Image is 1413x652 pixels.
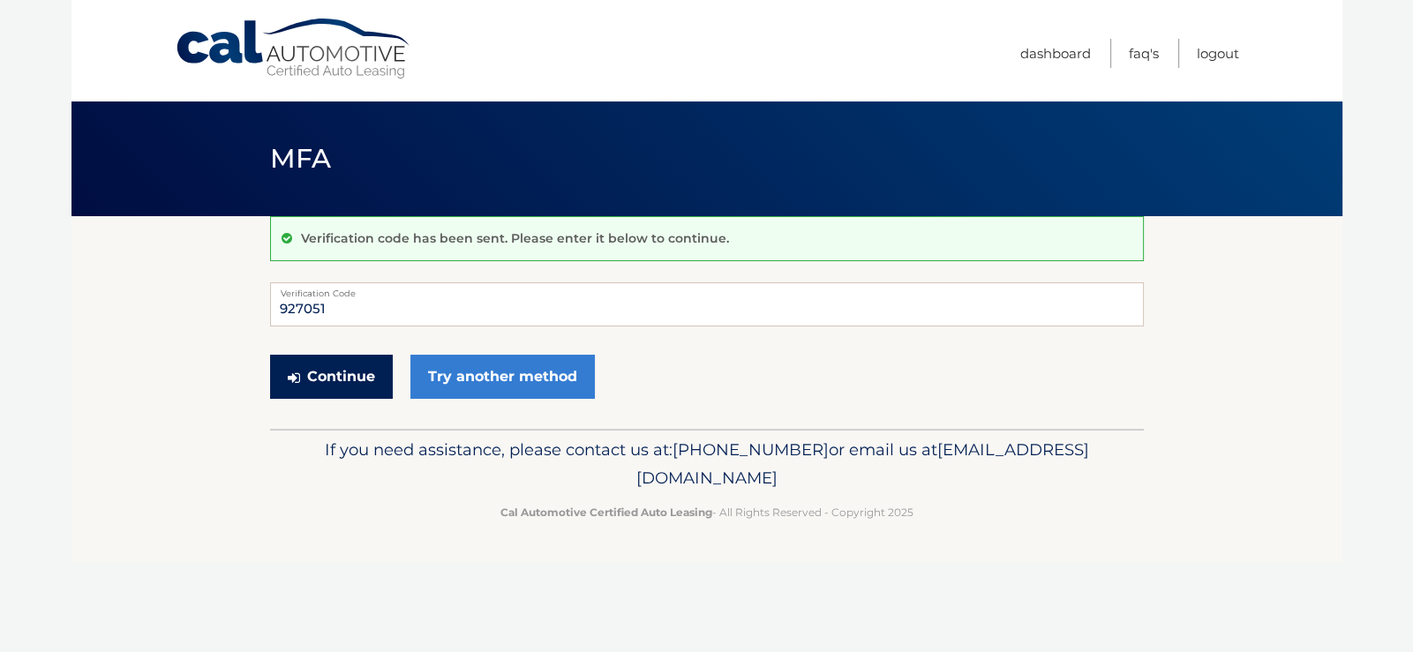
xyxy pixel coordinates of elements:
a: Dashboard [1020,39,1091,68]
span: [EMAIL_ADDRESS][DOMAIN_NAME] [636,439,1089,488]
span: MFA [270,142,332,175]
p: Verification code has been sent. Please enter it below to continue. [301,230,729,246]
p: If you need assistance, please contact us at: or email us at [282,436,1132,492]
a: Logout [1197,39,1239,68]
label: Verification Code [270,282,1144,296]
a: FAQ's [1129,39,1159,68]
a: Cal Automotive [175,18,413,80]
p: - All Rights Reserved - Copyright 2025 [282,503,1132,521]
span: [PHONE_NUMBER] [673,439,829,460]
input: Verification Code [270,282,1144,326]
button: Continue [270,355,393,399]
a: Try another method [410,355,595,399]
strong: Cal Automotive Certified Auto Leasing [500,506,712,519]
